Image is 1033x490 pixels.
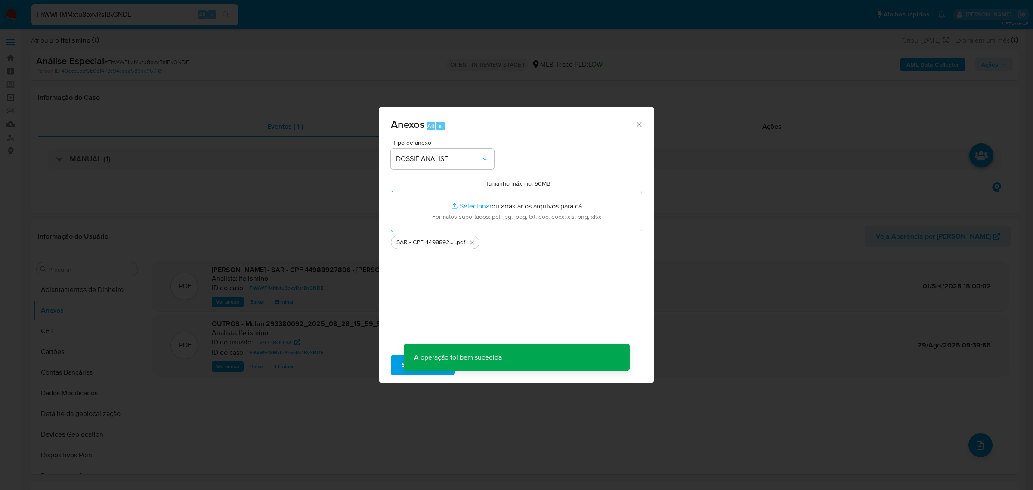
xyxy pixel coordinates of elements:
[404,344,512,371] p: A operação foi bem sucedida
[455,238,465,247] span: .pdf
[396,238,455,247] span: SAR - CPF 44988927806 - [PERSON_NAME] DOS [PERSON_NAME]
[635,120,643,128] button: Fechar
[391,232,642,249] ul: Arquivos selecionados
[469,356,497,375] span: Cancelar
[467,237,477,248] button: Excluir SAR - CPF 44988927806 - GLAUCO WELLINGTON DOS SANTOS SOUZA.pdf
[391,117,424,132] span: Anexos
[391,149,494,169] button: DOSSIÊ ANÁLISE
[391,355,455,375] button: Subir arquivo
[427,122,434,130] span: Alt
[439,122,442,130] span: a
[486,180,551,187] label: Tamanho máximo: 50MB
[393,140,496,146] span: Tipo de anexo
[402,356,443,375] span: Subir arquivo
[396,155,480,163] span: DOSSIÊ ANÁLISE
